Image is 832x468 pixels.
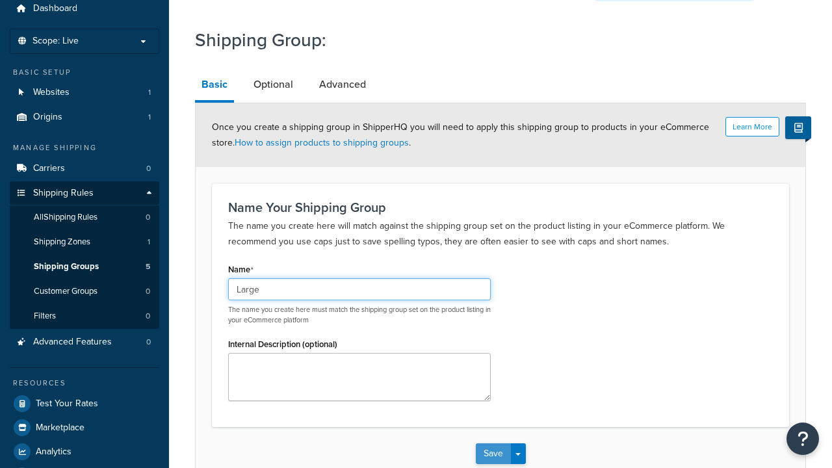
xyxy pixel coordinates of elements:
[148,237,150,248] span: 1
[10,181,159,205] a: Shipping Rules
[10,304,159,328] a: Filters0
[146,311,150,322] span: 0
[10,230,159,254] a: Shipping Zones1
[148,112,151,123] span: 1
[146,337,151,348] span: 0
[228,200,773,214] h3: Name Your Shipping Group
[146,212,150,223] span: 0
[313,69,372,100] a: Advanced
[146,261,150,272] span: 5
[10,416,159,439] a: Marketplace
[786,422,819,455] button: Open Resource Center
[10,105,159,129] li: Origins
[228,339,337,349] label: Internal Description (optional)
[228,218,773,250] p: The name you create here will match against the shipping group set on the product listing in your...
[10,255,159,279] li: Shipping Groups
[10,279,159,304] li: Customer Groups
[247,69,300,100] a: Optional
[32,36,79,47] span: Scope: Live
[10,255,159,279] a: Shipping Groups5
[36,398,98,409] span: Test Your Rates
[10,181,159,330] li: Shipping Rules
[33,163,65,174] span: Carriers
[146,286,150,297] span: 0
[10,330,159,354] li: Advanced Features
[725,117,779,136] button: Learn More
[10,81,159,105] a: Websites1
[228,265,253,275] label: Name
[10,440,159,463] a: Analytics
[10,378,159,389] div: Resources
[10,330,159,354] a: Advanced Features0
[33,337,112,348] span: Advanced Features
[10,392,159,415] a: Test Your Rates
[10,279,159,304] a: Customer Groups0
[34,286,97,297] span: Customer Groups
[36,447,71,458] span: Analytics
[34,311,56,322] span: Filters
[10,81,159,105] li: Websites
[34,261,99,272] span: Shipping Groups
[10,157,159,181] a: Carriers0
[195,27,790,53] h1: Shipping Group:
[10,230,159,254] li: Shipping Zones
[10,142,159,153] div: Manage Shipping
[10,67,159,78] div: Basic Setup
[146,163,151,174] span: 0
[476,443,511,464] button: Save
[33,112,62,123] span: Origins
[10,157,159,181] li: Carriers
[785,116,811,139] button: Show Help Docs
[10,205,159,229] a: AllShipping Rules0
[228,305,491,325] p: The name you create here must match the shipping group set on the product listing in your eCommer...
[33,87,70,98] span: Websites
[34,237,90,248] span: Shipping Zones
[148,87,151,98] span: 1
[195,69,234,103] a: Basic
[33,188,94,199] span: Shipping Rules
[10,105,159,129] a: Origins1
[212,120,709,149] span: Once you create a shipping group in ShipperHQ you will need to apply this shipping group to produ...
[34,212,97,223] span: All Shipping Rules
[10,304,159,328] li: Filters
[36,422,84,434] span: Marketplace
[235,136,409,149] a: How to assign products to shipping groups
[33,3,77,14] span: Dashboard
